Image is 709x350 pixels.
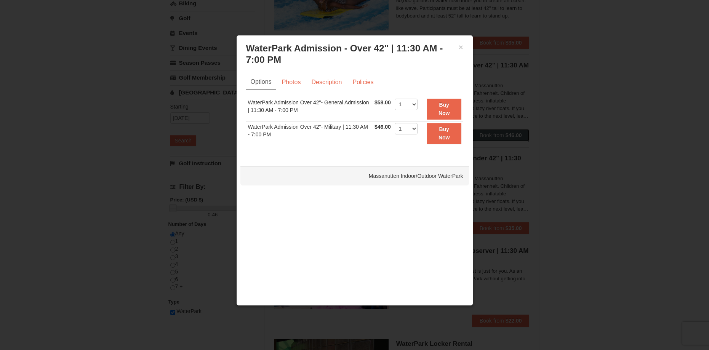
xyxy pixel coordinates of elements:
a: Options [246,75,276,89]
div: Massanutten Indoor/Outdoor WaterPark [240,166,469,185]
td: WaterPark Admission Over 42"- General Admission | 11:30 AM - 7:00 PM [246,97,373,121]
button: Buy Now [427,123,461,144]
strong: Buy Now [439,102,450,116]
span: $46.00 [375,124,391,130]
a: Photos [277,75,306,89]
h3: WaterPark Admission - Over 42" | 11:30 AM - 7:00 PM [246,43,463,66]
button: Buy Now [427,99,461,120]
a: Policies [347,75,378,89]
td: WaterPark Admission Over 42"- Military | 11:30 AM - 7:00 PM [246,121,373,145]
strong: Buy Now [439,126,450,141]
a: Description [306,75,347,89]
span: $58.00 [375,99,391,105]
button: × [459,43,463,51]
